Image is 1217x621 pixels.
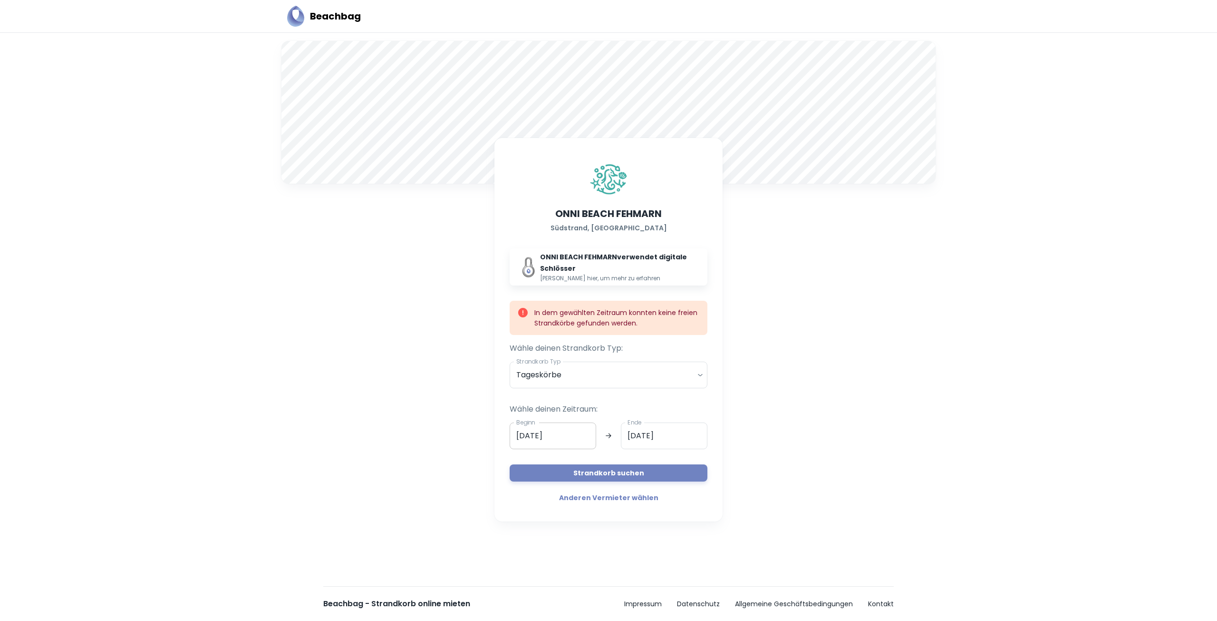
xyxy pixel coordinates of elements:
div: Tageskörbe [510,362,707,388]
img: Beachbag [589,161,628,199]
p: Wähle deinen Strandkorb Typ: [510,343,707,354]
div: ONNI BEACH FEHMARN verwendet digitale Schlösser [540,251,700,283]
input: dd.mm.yyyy [621,423,707,449]
div: In dem gewählten Zeitraum konnten keine freien Strandkörbe gefunden werden. [534,304,700,332]
h6: Beachbag - Strandkorb online mieten [323,598,470,610]
h5: ONNI BEACH FEHMARN [555,207,662,221]
a: BeachbagBeachbag [287,6,361,27]
a: Datenschutz [677,599,720,609]
img: Lock [517,256,540,278]
a: Anderen Vermieter wählen [510,489,707,506]
label: Strandkorb Typ [516,357,560,365]
a: ONNI BEACH FEHMARNverwendet digitale Schlösser[PERSON_NAME] hier, um mehr zu erfahren [510,248,707,286]
label: Ende [628,418,641,426]
h5: Beachbag [310,9,361,23]
label: Beginn [516,418,535,426]
a: Kontakt [868,599,894,609]
span: [PERSON_NAME] hier, um mehr zu erfahren [540,274,700,283]
button: Strandkorb suchen [510,464,707,482]
a: Allgemeine Geschäftsbedingungen [735,599,853,609]
p: Wähle deinen Zeitraum: [510,404,707,415]
a: Impressum [624,599,662,609]
img: Beachbag [287,6,304,27]
input: dd.mm.yyyy [510,423,596,449]
h6: Südstrand, [GEOGRAPHIC_DATA] [551,223,667,233]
